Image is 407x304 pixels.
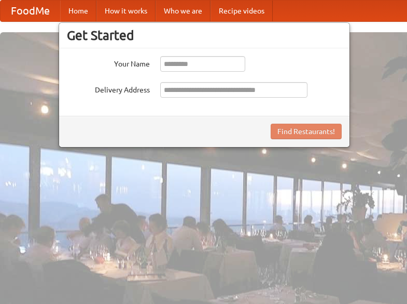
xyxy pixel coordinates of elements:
[1,1,60,21] a: FoodMe
[67,82,150,95] label: Delivery Address
[96,1,156,21] a: How it works
[156,1,210,21] a: Who we are
[67,56,150,69] label: Your Name
[271,124,342,139] button: Find Restaurants!
[67,28,342,43] h3: Get Started
[210,1,273,21] a: Recipe videos
[60,1,96,21] a: Home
